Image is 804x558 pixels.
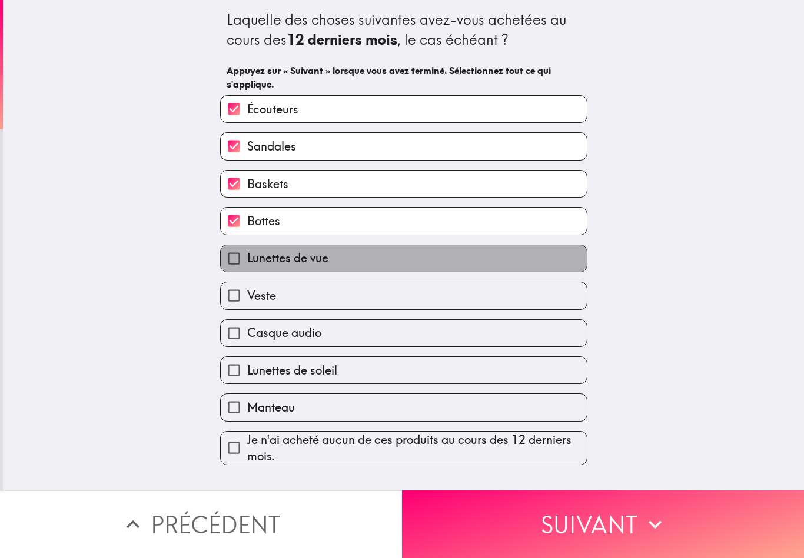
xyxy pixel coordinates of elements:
[287,31,397,48] b: 12 derniers mois
[221,96,587,122] button: Écouteurs
[402,490,804,558] button: Suivant
[221,245,587,272] button: Lunettes de vue
[247,399,295,416] span: Manteau
[221,357,587,383] button: Lunettes de soleil
[221,282,587,309] button: Veste
[247,250,328,266] span: Lunettes de vue
[221,208,587,234] button: Bottes
[247,176,288,192] span: Baskets
[221,171,587,197] button: Baskets
[221,394,587,420] button: Manteau
[221,133,587,159] button: Sandales
[247,138,296,155] span: Sandales
[247,288,276,304] span: Veste
[221,320,587,346] button: Casque audio
[247,362,337,379] span: Lunettes de soleil
[247,432,587,465] span: Je n'ai acheté aucun de ces produits au cours des 12 derniers mois.
[221,432,587,465] button: Je n'ai acheté aucun de ces produits au cours des 12 derniers mois.
[247,213,280,229] span: Bottes
[247,325,321,341] span: Casque audio
[227,10,581,49] div: Laquelle des choses suivantes avez-vous achetées au cours des , le cas échéant ?
[247,101,298,118] span: Écouteurs
[227,64,581,91] h6: Appuyez sur « Suivant » lorsque vous avez terminé. Sélectionnez tout ce qui s'applique.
